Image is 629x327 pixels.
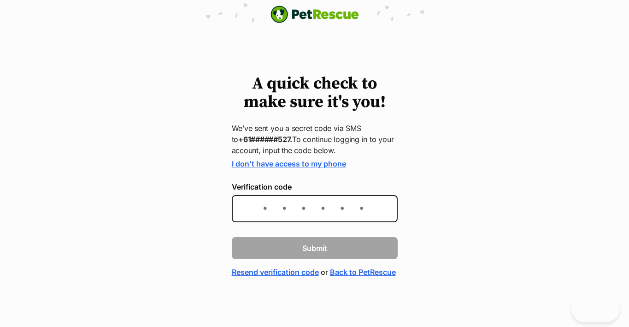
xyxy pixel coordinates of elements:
[321,267,328,278] span: or
[232,237,398,259] button: Submit
[571,295,620,322] iframe: Help Scout Beacon - Open
[270,6,359,23] a: PetRescue
[232,123,398,156] p: We’ve sent you a secret code via SMS to To continue logging in to your account, input the code be...
[232,267,319,278] a: Resend verification code
[232,75,398,112] h1: A quick check to make sure it's you!
[302,243,327,254] span: Submit
[330,267,396,278] a: Back to PetRescue
[232,159,346,168] a: I don't have access to my phone
[232,183,398,191] label: Verification code
[270,6,359,23] img: logo-e224e6f780fb5917bec1dbf3a21bbac754714ae5b6737aabdf751b685950b380.svg
[238,135,292,144] strong: +61######527.
[232,195,398,222] input: Enter the 6-digit verification code sent to your device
